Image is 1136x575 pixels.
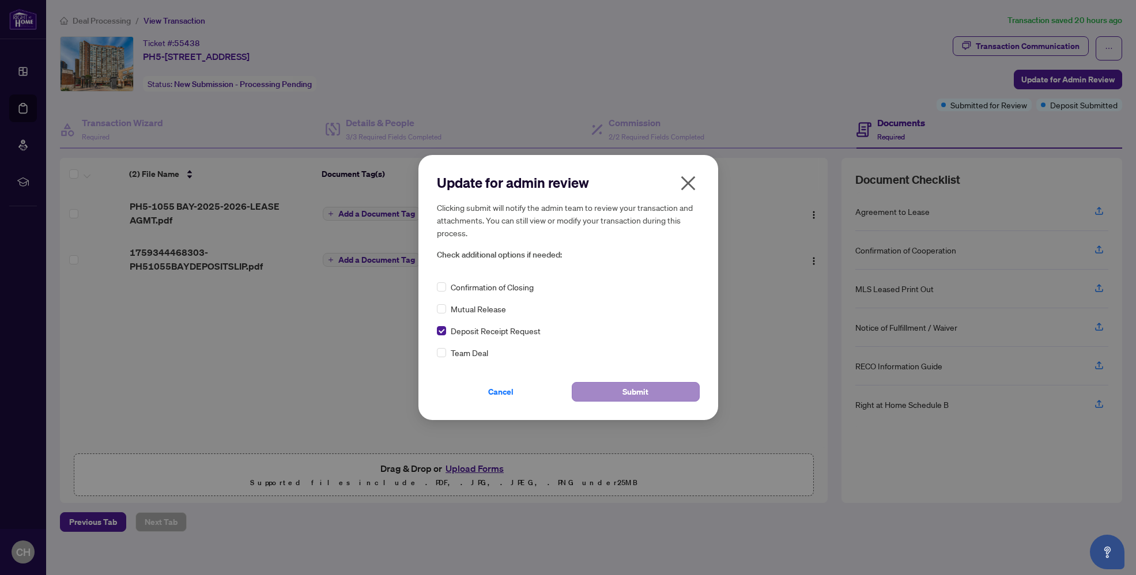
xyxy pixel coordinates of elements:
span: close [679,174,697,192]
span: Submit [622,383,648,401]
button: Submit [572,382,700,402]
span: Confirmation of Closing [451,281,534,293]
h2: Update for admin review [437,173,700,192]
span: Cancel [488,383,514,401]
button: Open asap [1090,535,1124,569]
h5: Clicking submit will notify the admin team to review your transaction and attachments. You can st... [437,201,700,239]
span: Team Deal [451,346,488,359]
span: Mutual Release [451,302,506,315]
span: Check additional options if needed: [437,248,700,262]
span: Deposit Receipt Request [451,324,541,337]
button: Cancel [437,382,565,402]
